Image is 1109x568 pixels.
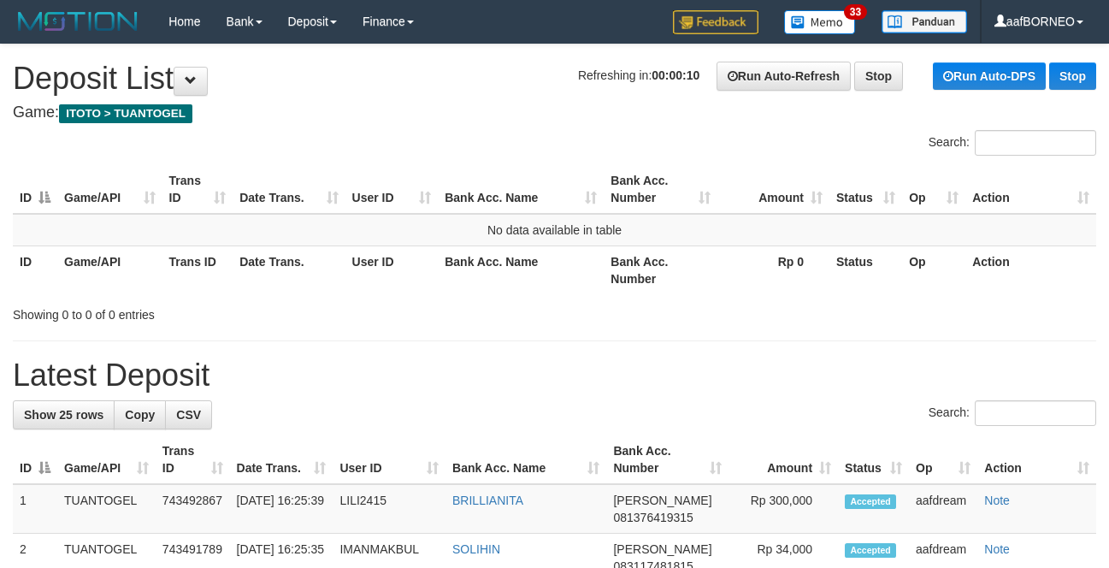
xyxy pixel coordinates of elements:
[345,165,439,214] th: User ID: activate to sort column ascending
[854,62,903,91] a: Stop
[965,165,1096,214] th: Action: activate to sort column ascending
[845,543,896,558] span: Accepted
[613,511,693,524] span: Copy 081376419315 to clipboard
[13,62,1096,96] h1: Deposit List
[845,494,896,509] span: Accepted
[829,165,902,214] th: Status: activate to sort column ascending
[929,130,1096,156] label: Search:
[613,494,711,507] span: [PERSON_NAME]
[57,435,156,484] th: Game/API: activate to sort column ascending
[162,246,233,294] th: Trans ID
[965,246,1096,294] th: Action
[13,435,57,484] th: ID: activate to sort column descending
[909,435,977,484] th: Op: activate to sort column ascending
[929,400,1096,426] label: Search:
[445,435,606,484] th: Bank Acc. Name: activate to sort column ascending
[652,68,699,82] strong: 00:00:10
[975,400,1096,426] input: Search:
[233,246,345,294] th: Date Trans.
[606,435,728,484] th: Bank Acc. Number: activate to sort column ascending
[13,214,1096,246] td: No data available in table
[784,10,856,34] img: Button%20Memo.svg
[13,484,57,534] td: 1
[438,165,604,214] th: Bank Acc. Name: activate to sort column ascending
[452,494,523,507] a: BRILLIANITA
[176,408,201,422] span: CSV
[57,246,162,294] th: Game/API
[59,104,192,123] span: ITOTO > TUANTOGEL
[13,299,449,323] div: Showing 0 to 0 of 0 entries
[729,435,838,484] th: Amount: activate to sort column ascending
[333,484,445,534] td: LILI2415
[233,165,345,214] th: Date Trans.: activate to sort column ascending
[977,435,1096,484] th: Action: activate to sort column ascending
[1049,62,1096,90] a: Stop
[13,165,57,214] th: ID: activate to sort column descending
[902,165,965,214] th: Op: activate to sort column ascending
[604,246,717,294] th: Bank Acc. Number
[933,62,1046,90] a: Run Auto-DPS
[57,165,162,214] th: Game/API: activate to sort column ascending
[975,130,1096,156] input: Search:
[345,246,439,294] th: User ID
[984,494,1010,507] a: Note
[114,400,166,429] a: Copy
[984,542,1010,556] a: Note
[452,542,500,556] a: SOLIHIN
[230,435,333,484] th: Date Trans.: activate to sort column ascending
[13,246,57,294] th: ID
[613,542,711,556] span: [PERSON_NAME]
[909,484,977,534] td: aafdream
[165,400,212,429] a: CSV
[125,408,155,422] span: Copy
[717,246,829,294] th: Rp 0
[882,10,967,33] img: panduan.png
[717,62,851,91] a: Run Auto-Refresh
[673,10,758,34] img: Feedback.jpg
[230,484,333,534] td: [DATE] 16:25:39
[333,435,445,484] th: User ID: activate to sort column ascending
[13,358,1096,393] h1: Latest Deposit
[13,104,1096,121] h4: Game:
[438,246,604,294] th: Bank Acc. Name
[844,4,867,20] span: 33
[717,165,829,214] th: Amount: activate to sort column ascending
[156,484,230,534] td: 743492867
[156,435,230,484] th: Trans ID: activate to sort column ascending
[729,484,838,534] td: Rp 300,000
[57,484,156,534] td: TUANTOGEL
[24,408,103,422] span: Show 25 rows
[838,435,909,484] th: Status: activate to sort column ascending
[13,9,143,34] img: MOTION_logo.png
[162,165,233,214] th: Trans ID: activate to sort column ascending
[829,246,902,294] th: Status
[13,400,115,429] a: Show 25 rows
[902,246,965,294] th: Op
[578,68,699,82] span: Refreshing in:
[604,165,717,214] th: Bank Acc. Number: activate to sort column ascending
